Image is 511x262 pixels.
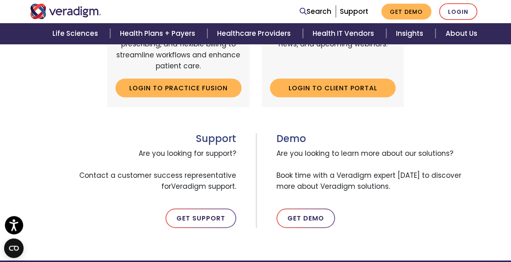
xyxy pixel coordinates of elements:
[300,6,331,17] a: Search
[435,23,487,44] a: About Us
[303,23,386,44] a: Health IT Vendors
[207,23,302,44] a: Healthcare Providers
[30,145,236,196] span: Are you looking for support? Contact a customer success representative for
[381,4,431,20] a: Get Demo
[340,7,368,16] a: Support
[276,208,335,228] a: Get Demo
[386,23,435,44] a: Insights
[110,23,207,44] a: Health Plans + Payers
[276,145,481,196] span: Are you looking to learn more about our solutions? Book time with a Veradigm expert [DATE] to dis...
[43,23,110,44] a: Life Sciences
[276,133,481,145] h3: Demo
[439,3,477,20] a: Login
[4,238,24,258] button: Open CMP widget
[270,79,396,97] a: Login to Client Portal
[30,4,101,19] img: Veradigm logo
[115,79,241,97] a: Login to Practice Fusion
[30,133,236,145] h3: Support
[171,181,236,191] span: Veradigm support.
[165,208,236,228] a: Get Support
